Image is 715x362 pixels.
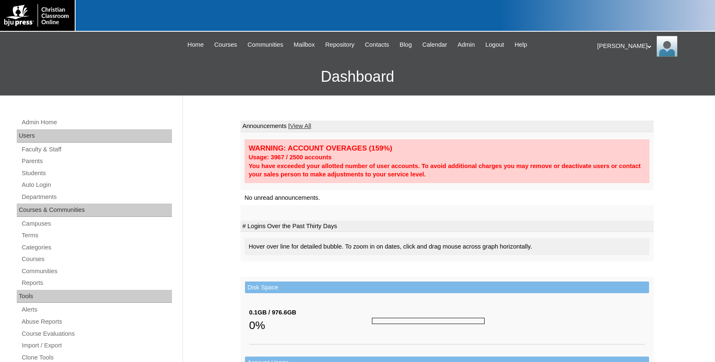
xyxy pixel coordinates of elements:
[249,154,332,161] strong: Usage: 3967 / 2500 accounts
[21,156,172,166] a: Parents
[290,123,311,129] a: View All
[183,40,208,50] a: Home
[453,40,479,50] a: Admin
[245,282,649,294] td: Disk Space
[21,144,172,155] a: Faculty & Staff
[210,40,241,50] a: Courses
[321,40,359,50] a: Repository
[249,162,645,179] div: You have exceeded your allotted number of user accounts. To avoid additional charges you may remo...
[485,40,504,50] span: Logout
[361,40,393,50] a: Contacts
[395,40,416,50] a: Blog
[21,304,172,315] a: Alerts
[481,40,508,50] a: Logout
[21,180,172,190] a: Auto Login
[214,40,237,50] span: Courses
[243,40,288,50] a: Communities
[21,278,172,288] a: Reports
[21,117,172,128] a: Admin Home
[249,143,645,153] div: WARNING: ACCOUNT OVERAGES (159%)
[657,36,677,57] img: Karen Lawton
[17,204,172,217] div: Courses & Communities
[21,329,172,339] a: Course Evaluations
[187,40,204,50] span: Home
[290,40,319,50] a: Mailbox
[21,340,172,351] a: Import / Export
[457,40,475,50] span: Admin
[249,317,372,334] div: 0%
[17,129,172,143] div: Users
[21,192,172,202] a: Departments
[240,121,654,132] td: Announcements |
[240,190,654,206] td: No unread announcements.
[515,40,527,50] span: Help
[249,308,372,317] div: 0.1GB / 976.6GB
[4,4,71,27] img: logo-white.png
[510,40,531,50] a: Help
[21,266,172,277] a: Communities
[17,290,172,303] div: Tools
[21,254,172,264] a: Courses
[248,40,283,50] span: Communities
[21,168,172,178] a: Students
[597,36,707,57] div: [PERSON_NAME]
[4,58,711,96] h3: Dashboard
[21,219,172,229] a: Campuses
[21,230,172,241] a: Terms
[365,40,389,50] span: Contacts
[21,242,172,253] a: Categories
[422,40,447,50] span: Calendar
[418,40,451,50] a: Calendar
[21,317,172,327] a: Abuse Reports
[240,221,654,232] td: # Logins Over the Past Thirty Days
[399,40,412,50] span: Blog
[325,40,354,50] span: Repository
[294,40,315,50] span: Mailbox
[245,238,649,255] div: Hover over line for detailed bubble. To zoom in on dates, click and drag mouse across graph horiz...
